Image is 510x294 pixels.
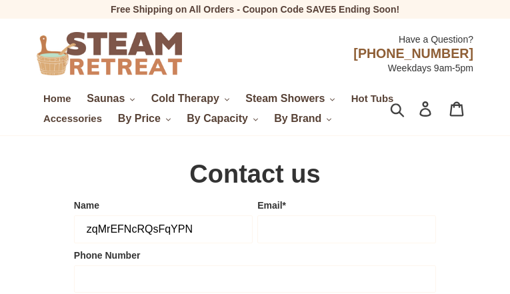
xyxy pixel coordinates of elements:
[345,90,401,107] a: Hot Tubs
[37,90,77,107] a: Home
[388,63,473,73] span: Weekdays 9am-5pm
[145,89,237,109] button: Cold Therapy
[80,89,141,109] button: Saunas
[239,89,342,109] button: Steam Showers
[118,113,161,125] span: By Price
[151,93,219,105] span: Cold Therapy
[74,159,436,189] h1: Contact us
[43,93,71,105] span: Home
[37,32,182,75] img: Steam Retreat
[37,110,109,127] a: Accessories
[43,113,102,125] span: Accessories
[353,46,473,61] span: [PHONE_NUMBER]
[182,26,473,46] div: Have a Question?
[180,109,265,129] button: By Capacity
[245,93,325,105] span: Steam Showers
[351,93,394,105] span: Hot Tubs
[274,113,321,125] span: By Brand
[267,109,339,129] button: By Brand
[87,93,125,105] span: Saunas
[74,249,436,262] label: Phone Number
[457,241,510,294] button: Live Chat
[74,199,253,212] label: Name
[111,109,178,129] button: By Price
[257,199,436,212] label: Email
[187,113,248,125] span: By Capacity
